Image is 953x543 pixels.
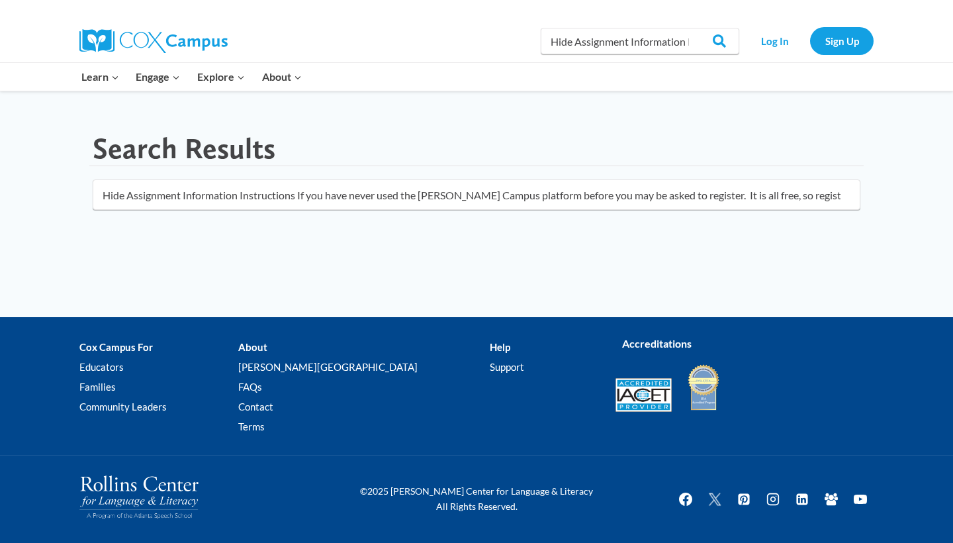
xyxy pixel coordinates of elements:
span: About [262,68,302,85]
span: Engage [136,68,180,85]
a: [PERSON_NAME][GEOGRAPHIC_DATA] [238,357,489,377]
a: Terms [238,417,489,436]
a: Linkedin [789,486,815,513]
a: Instagram [760,486,786,513]
a: Twitter [702,486,728,513]
span: Explore [197,68,245,85]
img: IDA Accredited [687,363,720,412]
nav: Primary Navigation [73,63,310,91]
span: Learn [81,68,119,85]
a: FAQs [238,377,489,397]
a: Sign Up [810,27,874,54]
input: Search for... [93,179,860,210]
a: Pinterest [731,486,757,513]
img: Accredited IACET® Provider [615,378,672,412]
a: Facebook Group [818,486,844,513]
h1: Search Results [93,131,275,166]
a: YouTube [847,486,874,513]
nav: Secondary Navigation [746,27,874,54]
a: Contact [238,397,489,417]
strong: Accreditations [622,337,692,350]
a: Community Leaders [79,397,238,417]
a: Log In [746,27,803,54]
p: ©2025 [PERSON_NAME] Center for Language & Literacy All Rights Reserved. [351,484,602,514]
img: Twitter X icon white [707,491,723,507]
img: Cox Campus [79,29,228,53]
a: Facebook [672,486,699,513]
a: Support [490,357,596,377]
a: Educators [79,357,238,377]
img: Rollins Center for Language & Literacy - A Program of the Atlanta Speech School [79,475,199,519]
input: Search Cox Campus [541,28,739,54]
a: Families [79,377,238,397]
